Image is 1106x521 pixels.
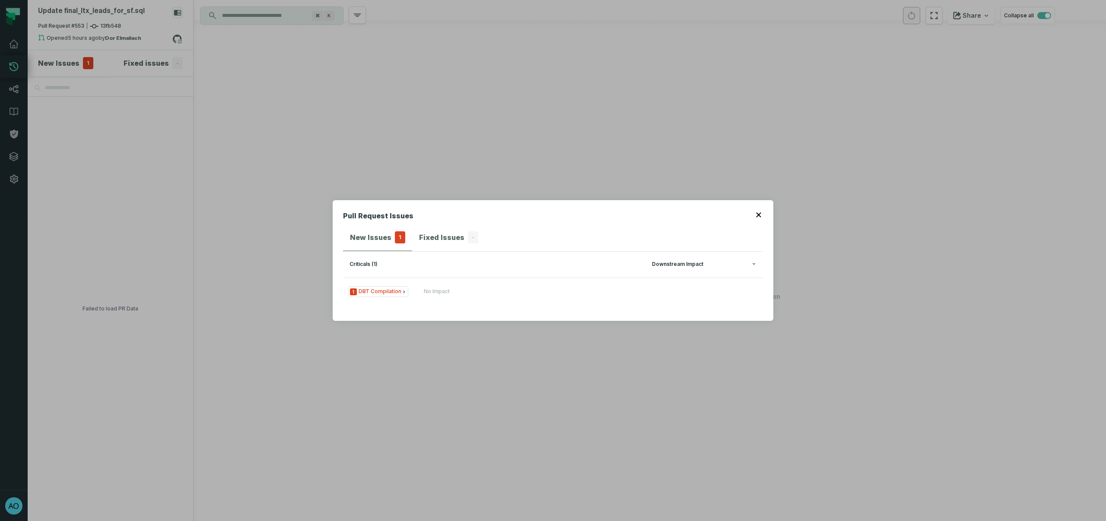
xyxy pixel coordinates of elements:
[419,232,464,243] h4: Fixed Issues
[343,278,763,310] div: criticals (1)Downstream Impact
[350,232,391,243] h4: New Issues
[343,211,413,224] h2: Pull Request Issues
[424,288,450,295] div: No Impact
[343,278,763,305] button: Issue TypeNo Impact
[350,288,357,295] span: Severity
[652,261,756,268] div: Downstream Impact
[468,231,478,243] span: -
[348,286,408,297] span: Issue Type
[395,231,405,243] span: 1
[350,261,647,268] div: criticals (1)
[350,261,756,268] button: criticals (1)Downstream Impact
